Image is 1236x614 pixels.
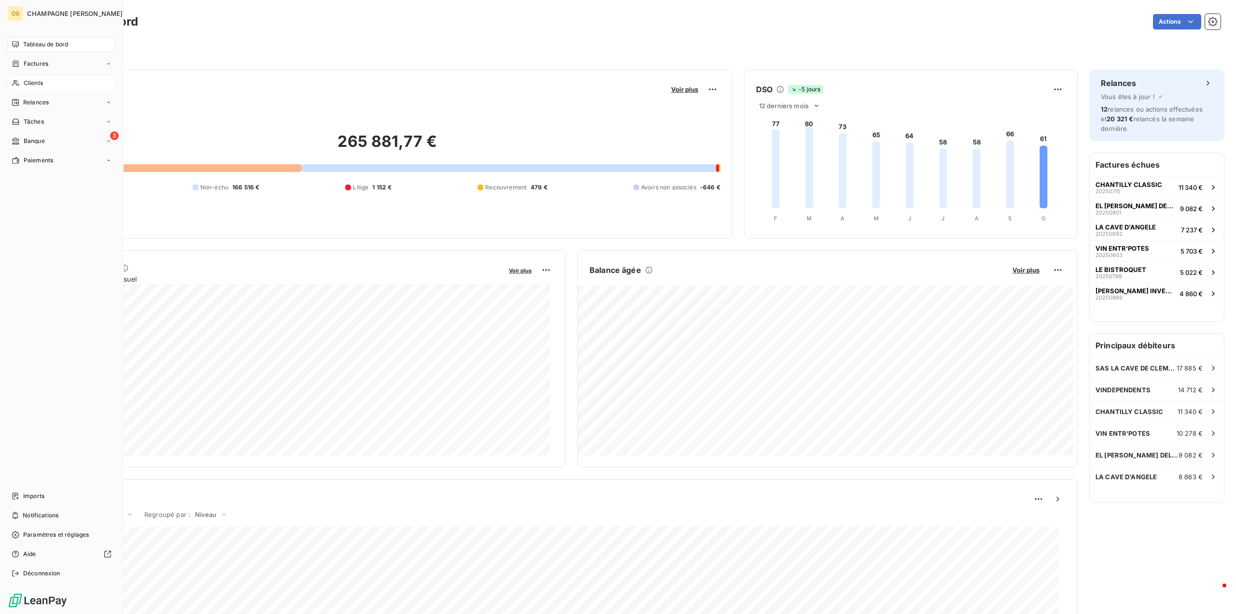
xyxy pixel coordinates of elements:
span: 5 022 € [1180,269,1203,276]
span: Imports [23,492,44,500]
span: 20250603 [1096,252,1123,258]
span: Chiffre d'affaires mensuel [55,274,502,284]
span: relances ou actions effectuées et relancés la semaine dernière. [1101,105,1203,132]
tspan: J [941,215,944,222]
span: Avoirs non associés [641,183,696,192]
span: Clients [24,79,43,87]
span: 166 516 € [232,183,259,192]
tspan: J [908,215,911,222]
tspan: M [807,215,812,222]
span: Voir plus [1012,266,1039,274]
span: EL [PERSON_NAME] DEL VINO SL [1096,451,1179,459]
div: CG [8,6,23,21]
span: Tableau de bord [23,40,68,49]
span: Déconnexion [23,569,60,578]
span: 11 340 € [1179,184,1203,191]
tspan: A [974,215,978,222]
span: 9 082 € [1180,205,1203,213]
tspan: M [873,215,878,222]
span: LA CAVE D'ANGELE [1096,223,1156,231]
span: Notifications [23,511,58,520]
span: 8 663 € [1179,473,1203,481]
span: Recouvrement [485,183,527,192]
span: CHANTILLY CLASSIC [1096,408,1164,415]
span: EL [PERSON_NAME] DEL VINO SL [1096,202,1176,210]
span: VIN ENTR'POTES [1096,429,1150,437]
span: 14 712 € [1178,386,1203,394]
span: Paiements [24,156,53,165]
span: 7 237 € [1181,226,1203,234]
span: -5 jours [788,85,823,94]
button: EL [PERSON_NAME] DEL VINO SL202508019 082 € [1090,198,1224,219]
span: VIN ENTR'POTES [1096,244,1149,252]
button: Voir plus [1010,266,1042,274]
span: 1 152 € [372,183,392,192]
span: [PERSON_NAME] INVESTISSEMENT [1096,287,1176,295]
tspan: S [1008,215,1011,222]
tspan: F [774,215,777,222]
span: Banque [24,137,45,145]
h6: Relances [1101,77,1136,89]
button: VIN ENTR'POTES202506035 703 € [1090,240,1224,261]
h6: Factures échues [1090,153,1224,176]
a: Aide [8,546,115,562]
span: 3 [110,131,119,140]
span: Voir plus [671,86,698,93]
span: Regroupé par : [144,511,190,518]
button: Voir plus [668,85,701,94]
span: -646 € [700,183,720,192]
button: LA CAVE D'ANGELE202506927 237 € [1090,219,1224,240]
span: 20 321 € [1107,115,1133,123]
span: CHAMPAGNE [PERSON_NAME] [27,10,123,17]
span: Voir plus [509,267,532,274]
span: LA CAVE D'ANGELE [1096,473,1157,481]
span: 20250799 [1096,273,1122,279]
span: 12 [1101,105,1108,113]
span: 20250715 [1096,188,1121,194]
span: Vous êtes à jour ! [1101,93,1155,100]
span: LE BISTROQUET [1096,266,1146,273]
span: Non-échu [200,183,228,192]
span: Paramètres et réglages [23,530,89,539]
h6: Principaux débiteurs [1090,334,1224,357]
iframe: Intercom live chat [1203,581,1226,604]
span: 20250869 [1096,295,1123,300]
h6: Balance âgée [590,264,641,276]
button: Actions [1153,14,1201,29]
span: 20250801 [1096,210,1121,215]
tspan: O [1041,215,1045,222]
h2: 265 881,77 € [55,132,720,161]
button: Voir plus [506,266,534,274]
img: Logo LeanPay [8,593,68,608]
span: 4 860 € [1180,290,1203,298]
span: Litige [353,183,368,192]
span: Tâches [24,117,44,126]
h6: DSO [756,84,772,95]
span: CHANTILLY CLASSIC [1096,181,1162,188]
span: 11 340 € [1178,408,1203,415]
span: Niveau [195,511,216,518]
span: 5 703 € [1180,247,1203,255]
span: 10 278 € [1177,429,1203,437]
span: Factures [24,59,48,68]
span: VINDEPENDENTS [1096,386,1151,394]
span: 17 885 € [1177,364,1203,372]
span: Relances [23,98,49,107]
span: 12 derniers mois [759,102,809,110]
span: SAS LA CAVE DE CLEMENTINE [1096,364,1177,372]
button: CHANTILLY CLASSIC2025071511 340 € [1090,176,1224,198]
span: Aide [23,550,36,558]
button: LE BISTROQUET202507995 022 € [1090,261,1224,283]
span: 479 € [531,183,548,192]
button: [PERSON_NAME] INVESTISSEMENT202508694 860 € [1090,283,1224,304]
tspan: A [841,215,844,222]
span: 9 082 € [1179,451,1203,459]
span: 20250692 [1096,231,1123,237]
